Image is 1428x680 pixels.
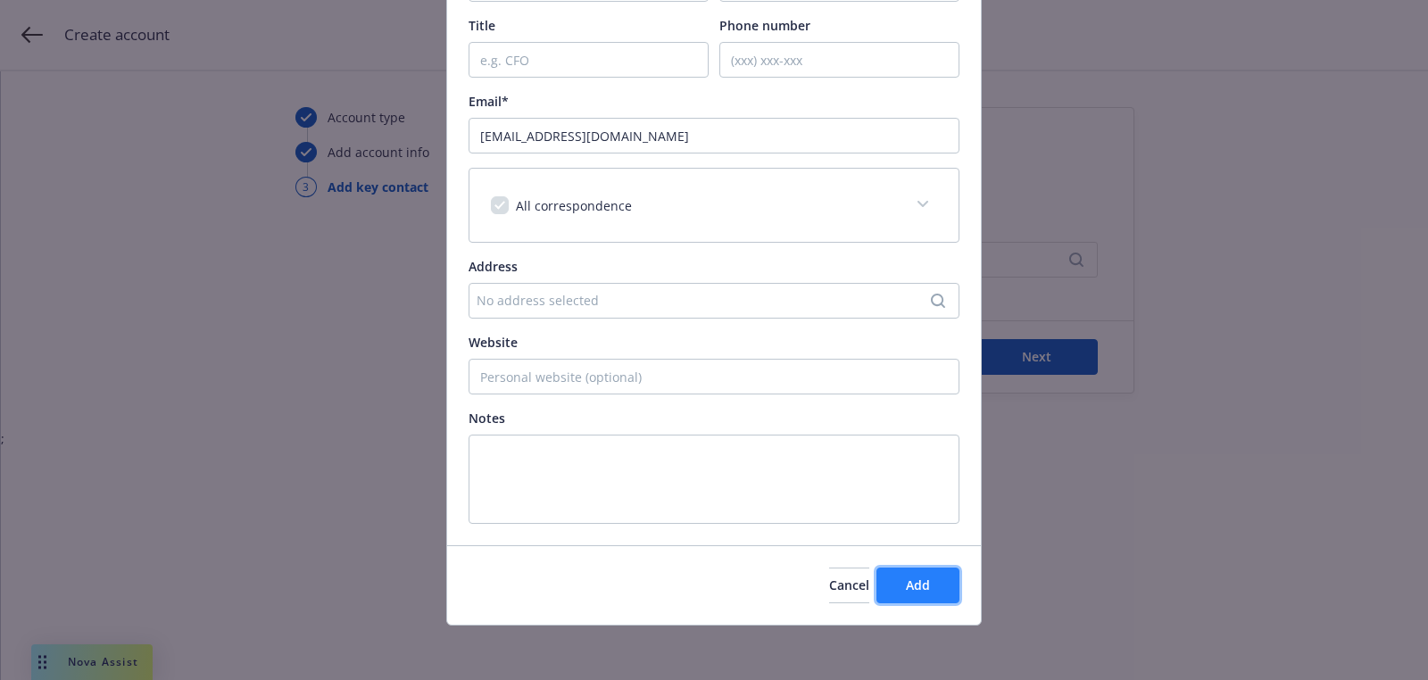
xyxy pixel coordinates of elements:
input: example@email.com [469,118,959,153]
input: (xxx) xxx-xxx [719,42,959,78]
button: Add [876,568,959,603]
span: Phone number [719,17,810,34]
span: All correspondence [516,197,632,214]
span: Notes [469,410,505,427]
span: Add [906,576,930,593]
span: Title [469,17,495,34]
input: e.g. CFO [469,42,709,78]
button: No address selected [469,283,959,319]
span: Address [469,258,518,275]
div: No address selected [477,291,934,310]
button: Cancel [829,568,869,603]
div: All correspondence [469,169,959,242]
span: Website [469,334,518,351]
span: Email* [469,93,509,110]
svg: Search [931,294,945,308]
span: Cancel [829,576,869,593]
input: Personal website (optional) [469,359,959,394]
